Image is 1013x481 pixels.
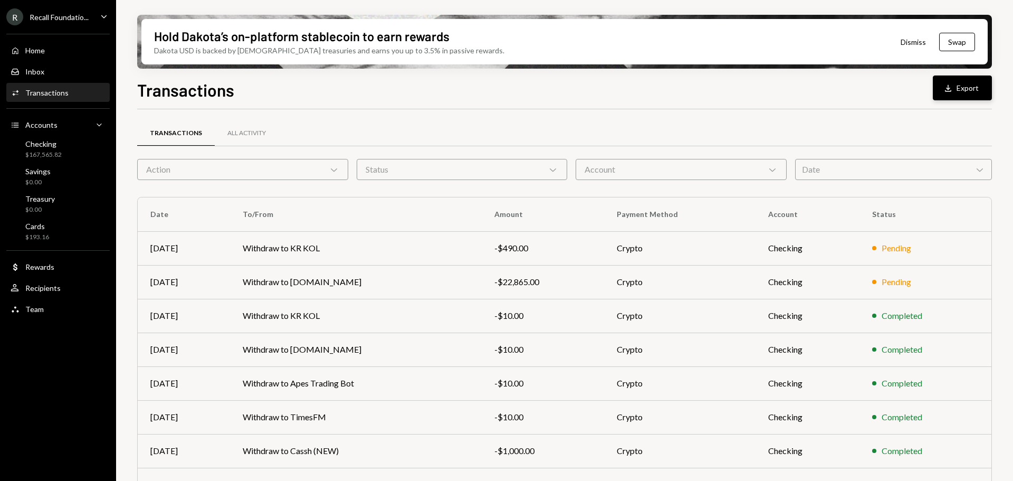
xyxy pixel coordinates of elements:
div: -$10.00 [494,377,591,390]
td: Checking [756,231,859,265]
div: Recipients [25,284,61,293]
div: [DATE] [150,343,217,356]
div: Savings [25,167,51,176]
div: Completed [882,309,922,322]
a: Transactions [6,83,110,102]
div: Status [357,159,568,180]
a: Rewards [6,257,110,276]
button: Swap [939,33,975,51]
div: $167,565.82 [25,150,62,159]
a: Transactions [137,120,215,147]
button: Export [933,76,992,100]
td: Crypto [604,333,756,366]
a: Checking$167,565.82 [6,136,110,162]
div: $0.00 [25,205,55,214]
td: Crypto [604,366,756,400]
td: Crypto [604,265,756,299]
a: Treasury$0.00 [6,191,110,216]
td: Crypto [604,434,756,468]
div: Recall Foundatio... [30,13,89,22]
td: Withdraw to KR KOL [230,299,482,333]
td: Withdraw to Cassh (NEW) [230,434,482,468]
div: -$10.00 [494,309,591,322]
div: Completed [882,411,922,423]
div: Hold Dakota’s on-platform stablecoin to earn rewards [154,27,450,45]
div: -$490.00 [494,242,591,254]
div: Dakota USD is backed by [DEMOGRAPHIC_DATA] treasuries and earns you up to 3.5% in passive rewards. [154,45,504,56]
div: Pending [882,276,911,288]
th: Date [138,197,230,231]
div: Home [25,46,45,55]
div: Treasury [25,194,55,203]
a: Home [6,41,110,60]
td: Withdraw to KR KOL [230,231,482,265]
a: Accounts [6,115,110,134]
div: [DATE] [150,276,217,288]
div: [DATE] [150,377,217,390]
td: Withdraw to TimesFM [230,400,482,434]
a: Savings$0.00 [6,164,110,189]
a: Team [6,299,110,318]
div: Action [137,159,348,180]
div: [DATE] [150,309,217,322]
td: Withdraw to [DOMAIN_NAME] [230,265,482,299]
div: Pending [882,242,911,254]
td: Checking [756,434,859,468]
td: Checking [756,265,859,299]
a: All Activity [215,120,279,147]
td: Crypto [604,231,756,265]
div: -$10.00 [494,411,591,423]
div: $0.00 [25,178,51,187]
div: -$22,865.00 [494,276,591,288]
td: Checking [756,299,859,333]
div: Completed [882,445,922,457]
div: Transactions [25,88,69,97]
td: Checking [756,333,859,366]
div: Rewards [25,262,54,271]
div: Transactions [150,129,202,138]
div: Cards [25,222,49,231]
div: Accounts [25,120,58,129]
th: Payment Method [604,197,756,231]
div: $193.16 [25,233,49,242]
td: Crypto [604,400,756,434]
div: [DATE] [150,411,217,423]
button: Dismiss [887,30,939,54]
h1: Transactions [137,79,234,100]
a: Cards$193.16 [6,219,110,244]
th: Account [756,197,859,231]
div: Team [25,305,44,314]
th: To/From [230,197,482,231]
div: Account [576,159,787,180]
div: Completed [882,343,922,356]
th: Status [859,197,991,231]
a: Recipients [6,278,110,297]
div: Checking [25,139,62,148]
td: Crypto [604,299,756,333]
td: Withdraw to [DOMAIN_NAME] [230,333,482,366]
td: Checking [756,366,859,400]
div: Inbox [25,67,44,76]
div: Completed [882,377,922,390]
div: [DATE] [150,445,217,457]
td: Withdraw to Apes Trading Bot [230,366,482,400]
div: -$10.00 [494,343,591,356]
div: [DATE] [150,242,217,254]
div: R [6,8,23,25]
a: Inbox [6,62,110,81]
div: Date [795,159,992,180]
th: Amount [482,197,604,231]
td: Checking [756,400,859,434]
div: -$1,000.00 [494,445,591,457]
div: All Activity [227,129,266,138]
